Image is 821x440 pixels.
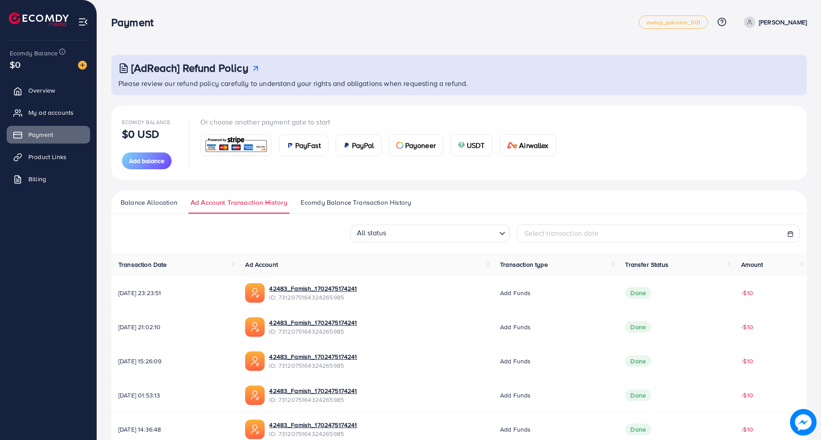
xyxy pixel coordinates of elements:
span: ID: 7312075164324265985 [269,327,357,336]
span: Payment [28,130,53,139]
a: 42483_Famish_1702475174241 [269,421,357,429]
p: $0 USD [122,128,159,139]
span: Add funds [500,323,531,331]
span: [DATE] 01:53:13 [118,391,231,400]
img: ic-ads-acc.e4c84228.svg [245,385,265,405]
img: image [78,61,87,70]
input: Search for option [389,226,496,240]
span: Done [625,321,651,333]
p: Or choose another payment gate to start [200,117,563,127]
a: cardUSDT [450,134,493,156]
span: ID: 7312075164324265985 [269,429,357,438]
button: Add balance [122,152,172,169]
span: Balance Allocation [121,198,177,207]
span: ID: 7312075164324265985 [269,293,357,302]
a: Billing [7,170,90,188]
a: 42483_Famish_1702475174241 [269,284,357,293]
img: ic-ads-acc.e4c84228.svg [245,351,265,371]
span: Product Links [28,152,66,161]
span: Select transaction date [524,228,598,238]
img: ic-ads-acc.e4c84228.svg [245,420,265,439]
span: My ad accounts [28,108,74,117]
img: card [458,142,465,149]
span: Airwallex [519,140,548,151]
span: Transaction Date [118,260,167,269]
span: [DATE] 14:36:48 [118,425,231,434]
a: cardPayFast [279,134,328,156]
img: card [507,142,518,149]
span: Add funds [500,425,531,434]
span: [DATE] 21:02:10 [118,323,231,331]
img: image [790,409,817,436]
img: card [343,142,350,149]
a: cardAirwallex [500,134,556,156]
p: [PERSON_NAME] [759,17,807,27]
h3: [AdReach] Refund Policy [131,62,248,74]
img: ic-ads-acc.e4c84228.svg [245,317,265,337]
span: Add funds [500,391,531,400]
a: 42483_Famish_1702475174241 [269,386,357,395]
span: Amount [741,260,763,269]
a: Payment [7,126,90,144]
span: Done [625,287,651,299]
span: Ecomdy Balance [10,49,58,58]
span: Transaction type [500,260,548,269]
span: Billing [28,175,46,183]
img: menu [78,17,88,27]
span: ID: 7312075164324265985 [269,395,357,404]
span: Ad Account Transaction History [191,198,287,207]
span: ID: 7312075164324265985 [269,361,357,370]
a: [PERSON_NAME] [740,16,807,28]
a: cardPayPal [336,134,382,156]
a: My ad accounts [7,104,90,121]
span: -$10 [741,357,753,366]
span: Ad Account [245,260,278,269]
a: metap_pakistan_001 [639,16,708,29]
a: Product Links [7,148,90,166]
span: Done [625,389,651,401]
img: card [286,142,293,149]
a: cardPayoneer [389,134,443,156]
span: USDT [467,140,485,151]
span: Payoneer [405,140,436,151]
div: Search for option [350,225,510,242]
a: 42483_Famish_1702475174241 [269,352,357,361]
span: -$10 [741,288,753,297]
span: All status [355,225,388,240]
a: 42483_Famish_1702475174241 [269,318,357,327]
span: PayPal [352,140,374,151]
span: -$10 [741,391,753,400]
span: Overview [28,86,55,95]
span: -$10 [741,323,753,331]
img: card [396,142,403,149]
h3: Payment [111,16,160,29]
span: Done [625,424,651,435]
span: metap_pakistan_001 [646,19,700,25]
span: Ecomdy Balance [122,118,170,126]
span: Add funds [500,357,531,366]
a: Overview [7,82,90,99]
a: card [200,134,272,156]
span: -$10 [741,425,753,434]
span: $0 [10,58,20,71]
img: logo [9,12,69,26]
img: card [203,136,269,155]
img: ic-ads-acc.e4c84228.svg [245,283,265,303]
span: [DATE] 23:23:51 [118,288,231,297]
span: Add funds [500,288,531,297]
span: Done [625,355,651,367]
span: Transfer Status [625,260,668,269]
span: [DATE] 15:26:09 [118,357,231,366]
span: Ecomdy Balance Transaction History [301,198,411,207]
p: Please review our refund policy carefully to understand your rights and obligations when requesti... [118,78,801,89]
span: PayFast [295,140,321,151]
span: Add balance [129,156,164,165]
